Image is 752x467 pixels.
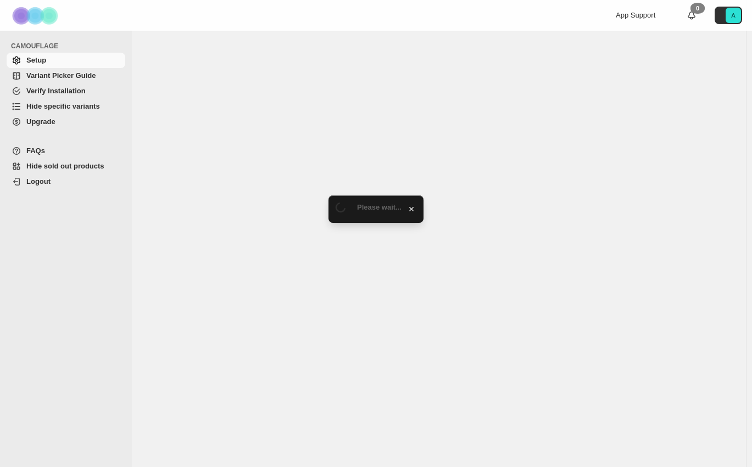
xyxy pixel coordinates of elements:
[7,174,125,189] a: Logout
[690,3,705,14] div: 0
[26,71,96,80] span: Variant Picker Guide
[7,114,125,130] a: Upgrade
[7,83,125,99] a: Verify Installation
[7,143,125,159] a: FAQs
[26,117,55,126] span: Upgrade
[26,102,100,110] span: Hide specific variants
[731,12,736,19] text: A
[686,10,697,21] a: 0
[26,162,104,170] span: Hide sold out products
[26,87,86,95] span: Verify Installation
[26,177,51,185] span: Logout
[616,11,655,19] span: App Support
[7,159,125,174] a: Hide sold out products
[9,1,64,31] img: Camouflage
[7,99,125,114] a: Hide specific variants
[7,68,125,83] a: Variant Picker Guide
[715,7,742,24] button: Avatar with initials A
[357,203,402,211] span: Please wait...
[11,42,126,50] span: CAMOUFLAGE
[726,8,741,23] span: Avatar with initials A
[7,53,125,68] a: Setup
[26,56,46,64] span: Setup
[26,147,45,155] span: FAQs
